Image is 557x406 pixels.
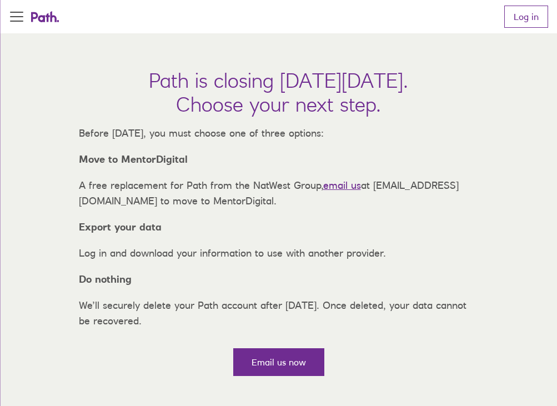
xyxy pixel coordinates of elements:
p: We’ll securely delete your Path account after [DATE]. Once deleted, your data cannot be recovered. [79,298,479,330]
strong: Do nothing [79,273,132,285]
p: A free replacement for Path from the NatWest Group, at [EMAIL_ADDRESS][DOMAIN_NAME] to move to Me... [79,178,479,210]
p: Log in and download your information to use with another provider. [79,245,479,262]
button: Open Menu [3,3,31,31]
a: Log in [504,6,548,28]
h1: Path is closing [DATE][DATE]. Choose your next step. [149,69,408,117]
p: Before [DATE], you must choose one of three options: [79,126,479,142]
strong: Export your data [79,221,162,233]
a: email us [323,179,361,191]
a: Email us now [233,348,324,376]
strong: Move to MentorDigital [79,153,188,165]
